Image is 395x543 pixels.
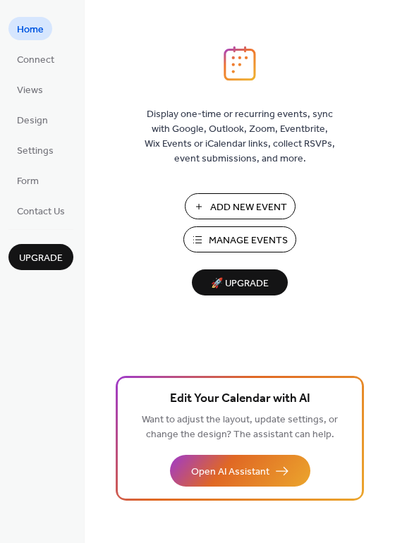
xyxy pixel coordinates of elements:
[17,174,39,189] span: Form
[17,23,44,37] span: Home
[17,83,43,98] span: Views
[8,244,73,270] button: Upgrade
[8,199,73,222] a: Contact Us
[8,17,52,40] a: Home
[145,107,335,166] span: Display one-time or recurring events, sync with Google, Outlook, Zoom, Eventbrite, Wix Events or ...
[17,53,54,68] span: Connect
[200,274,279,293] span: 🚀 Upgrade
[191,465,269,480] span: Open AI Assistant
[8,47,63,71] a: Connect
[8,138,62,161] a: Settings
[19,251,63,266] span: Upgrade
[224,46,256,81] img: logo_icon.svg
[183,226,296,252] button: Manage Events
[170,455,310,487] button: Open AI Assistant
[8,78,51,101] a: Views
[8,169,47,192] a: Form
[17,114,48,128] span: Design
[209,233,288,248] span: Manage Events
[17,144,54,159] span: Settings
[185,193,296,219] button: Add New Event
[8,108,56,131] a: Design
[210,200,287,215] span: Add New Event
[192,269,288,295] button: 🚀 Upgrade
[17,205,65,219] span: Contact Us
[142,410,338,444] span: Want to adjust the layout, update settings, or change the design? The assistant can help.
[170,389,310,409] span: Edit Your Calendar with AI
